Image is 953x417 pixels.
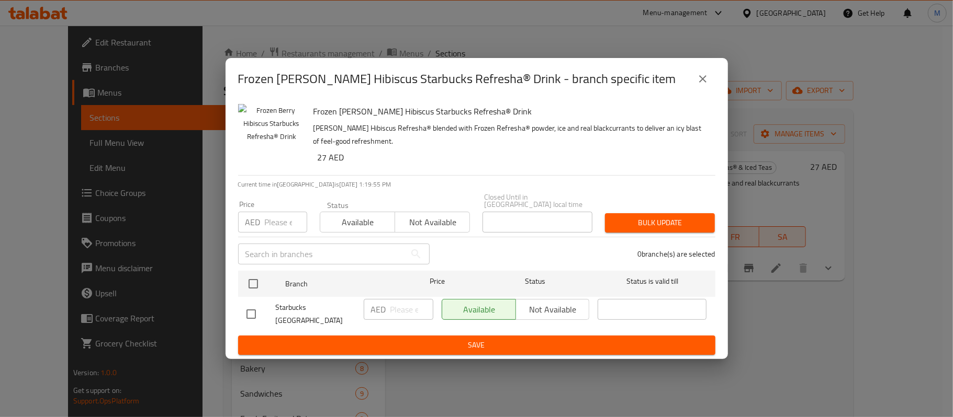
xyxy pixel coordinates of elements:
[402,275,472,288] span: Price
[371,303,386,316] p: AED
[637,249,715,259] p: 0 branche(s) are selected
[245,216,261,228] p: AED
[395,212,470,233] button: Not available
[390,299,433,320] input: Please enter price
[324,215,391,230] span: Available
[313,104,707,119] h6: Frozen [PERSON_NAME] Hibiscus Starbucks Refresha® Drink
[246,339,707,352] span: Save
[480,275,589,288] span: Status
[320,212,395,233] button: Available
[238,244,406,264] input: Search in branches
[318,150,707,165] h6: 27 AED
[598,275,707,288] span: Status is valid till
[613,216,707,229] span: Bulk update
[238,335,715,355] button: Save
[605,213,715,233] button: Bulk update
[313,122,707,148] p: [PERSON_NAME] Hibiscus Refresha® blended with Frozen Refresha® powder, ice and real blackcurrants...
[238,104,305,171] img: Frozen Berry Hibiscus Starbucks Refresha® Drink
[690,66,715,91] button: close
[238,71,676,87] h2: Frozen [PERSON_NAME] Hibiscus Starbucks Refresha® Drink - branch specific item
[238,180,715,189] p: Current time in [GEOGRAPHIC_DATA] is [DATE] 1:19:55 PM
[276,301,355,327] span: Starbucks [GEOGRAPHIC_DATA]
[285,277,394,291] span: Branch
[399,215,466,230] span: Not available
[265,212,307,233] input: Please enter price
